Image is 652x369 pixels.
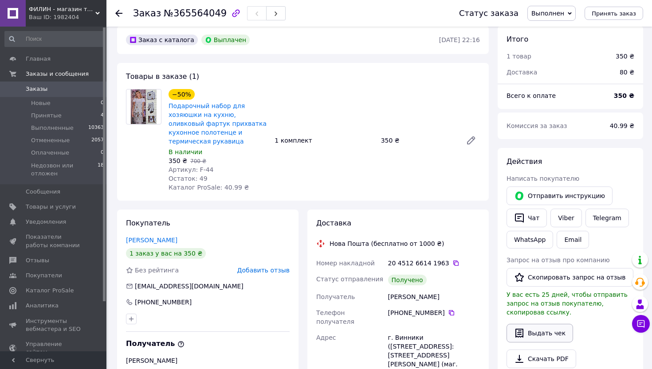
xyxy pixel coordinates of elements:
[614,62,640,82] div: 80 ₴
[31,162,98,178] span: Недозвон или отложен
[164,8,227,19] span: №365564049
[169,89,195,100] div: −50%
[4,31,105,47] input: Поиск
[632,315,650,333] button: Чат с покупателем
[507,69,537,76] span: Доставка
[115,9,122,18] div: Вернуться назад
[507,324,573,342] button: Выдать чек
[29,13,106,21] div: Ваш ID: 1982404
[507,92,556,99] span: Всего к оплате
[388,308,480,317] div: [PHONE_NUMBER]
[126,339,185,348] span: Получатель
[550,209,581,227] a: Viber
[531,10,564,17] span: Выполнен
[616,52,634,61] div: 350 ₴
[507,122,567,129] span: Комиссия за заказ
[316,219,351,227] span: Доставка
[316,334,336,341] span: Адрес
[101,149,104,157] span: 0
[91,136,104,144] span: 2057
[388,259,480,268] div: 20 4512 6614 1963
[169,166,214,173] span: Артикул: F-44
[169,175,208,182] span: Остаток: 49
[126,219,170,227] span: Покупатель
[507,186,613,205] button: Отправить инструкцию
[26,302,59,310] span: Аналитика
[26,203,76,211] span: Товары и услуги
[135,283,244,290] span: [EMAIL_ADDRESS][DOMAIN_NAME]
[31,149,69,157] span: Оплаченные
[26,233,82,249] span: Показатели работы компании
[507,53,531,60] span: 1 товар
[585,7,643,20] button: Принять заказ
[507,157,542,166] span: Действия
[316,276,383,283] span: Статус отправления
[316,293,355,300] span: Получатель
[592,10,636,17] span: Принять заказ
[131,89,156,124] img: Подарочный набор для хозяюшки на кухню, оливковый фартук прихватка кухонное полотенце и термическ...
[327,239,446,248] div: Нова Пошта (бесплатно от 1000 ₴)
[507,256,610,264] span: Запрос на отзыв про компанию
[439,36,480,43] time: [DATE] 22:16
[585,209,629,227] a: Telegram
[271,134,377,147] div: 1 комплект
[26,85,47,93] span: Заказы
[26,70,89,78] span: Заказы и сообщения
[126,35,198,45] div: Заказ с каталога
[462,132,480,149] a: Редактировать
[26,55,51,63] span: Главная
[169,184,249,191] span: Каталог ProSale: 40.99 ₴
[126,248,206,259] div: 1 заказ у вас на 350 ₴
[316,260,375,267] span: Номер накладной
[31,112,62,120] span: Принятые
[507,268,633,287] button: Скопировать запрос на отзыв
[610,122,634,129] span: 40.99 ₴
[31,99,51,107] span: Новые
[101,99,104,107] span: 0
[169,148,202,155] span: В наличии
[201,35,250,45] div: Выплачен
[557,231,589,249] button: Email
[133,8,161,19] span: Заказ
[134,298,192,307] div: [PHONE_NUMBER]
[190,158,206,164] span: 700 ₴
[26,188,60,196] span: Сообщения
[316,309,354,325] span: Телефон получателя
[26,256,49,264] span: Отзывы
[101,112,104,120] span: 4
[386,289,482,305] div: [PERSON_NAME]
[169,157,187,164] span: 350 ₴
[26,317,82,333] span: Инструменты вебмастера и SEO
[126,237,177,244] a: [PERSON_NAME]
[26,340,82,356] span: Управление сайтом
[377,134,459,147] div: 350 ₴
[507,175,579,182] span: Написать покупателю
[614,92,634,99] b: 350 ₴
[388,275,427,285] div: Получено
[507,231,553,249] a: WhatsApp
[507,350,576,368] a: Скачать PDF
[98,162,104,178] span: 18
[26,272,62,280] span: Покупатели
[31,136,70,144] span: Отмененные
[507,209,547,227] button: Чат
[31,124,74,132] span: Выполненные
[135,267,179,274] span: Без рейтинга
[26,287,74,295] span: Каталог ProSale
[169,102,267,145] a: Подарочный набор для хозяюшки на кухню, оливковый фартук прихватка кухонное полотенце и термическ...
[126,72,199,81] span: Товары в заказе (1)
[507,291,628,316] span: У вас есть 25 дней, чтобы отправить запрос на отзыв покупателю, скопировав ссылку.
[237,267,290,274] span: Добавить отзыв
[126,356,290,365] div: [PERSON_NAME]
[88,124,104,132] span: 10363
[459,9,518,18] div: Статус заказа
[29,5,95,13] span: ФИЛИН - магазин твоих увлечений
[26,218,66,226] span: Уведомления
[507,35,528,43] span: Итого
